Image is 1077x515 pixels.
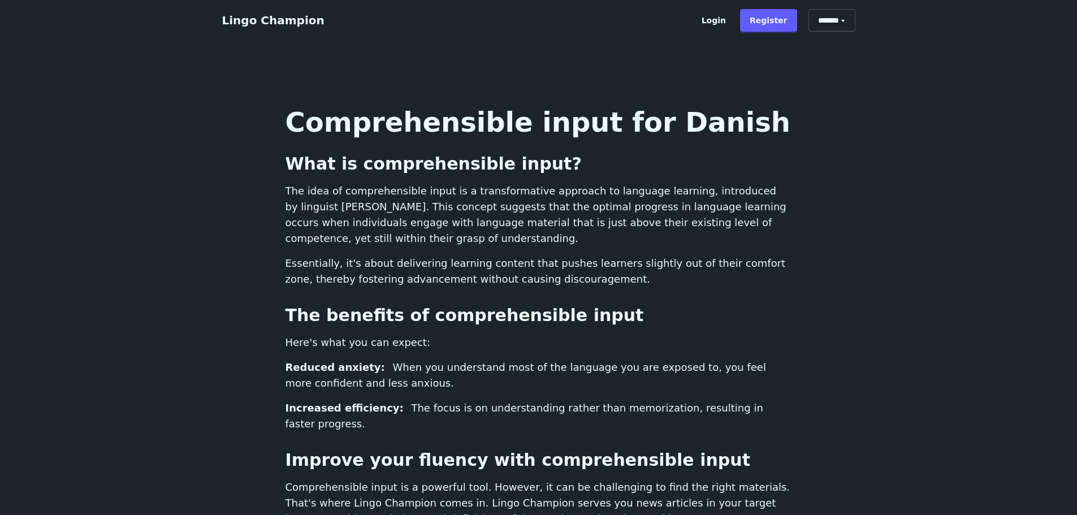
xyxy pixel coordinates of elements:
a: Register [740,9,797,32]
span: When you understand most of the language you are exposed to, you feel more confident and less anx... [286,361,766,389]
h2: Improve your fluency with comprehensible input [286,450,792,470]
a: Lingo Champion [222,14,325,27]
h2: What is comprehensible input? [286,154,792,174]
p: The idea of comprehensible input is a transformative approach to language learning, introduced by... [286,183,792,246]
a: Login [692,9,736,32]
p: Essentially, it's about delivering learning content that pushes learners slightly out of their co... [286,256,792,287]
span: The focus is on understanding rather than memorization, resulting in faster progress. [286,402,763,430]
p: Here's what you can expect: [286,335,792,350]
span: Reduced anxiety: [286,361,385,373]
span: Increased efficiency: [286,402,404,414]
h2: The benefits of comprehensible input [286,305,792,326]
h1: Comprehensible input for Danish [286,109,792,136]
